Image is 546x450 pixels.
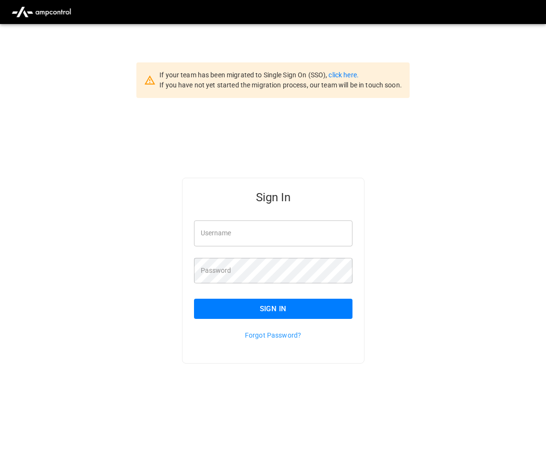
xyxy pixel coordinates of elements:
[159,81,402,89] span: If you have not yet started the migration process, our team will be in touch soon.
[328,71,358,79] a: click here.
[194,330,352,340] p: Forgot Password?
[159,71,328,79] span: If your team has been migrated to Single Sign On (SSO),
[8,3,75,21] img: ampcontrol.io logo
[194,190,352,205] h5: Sign In
[194,299,352,319] button: Sign In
